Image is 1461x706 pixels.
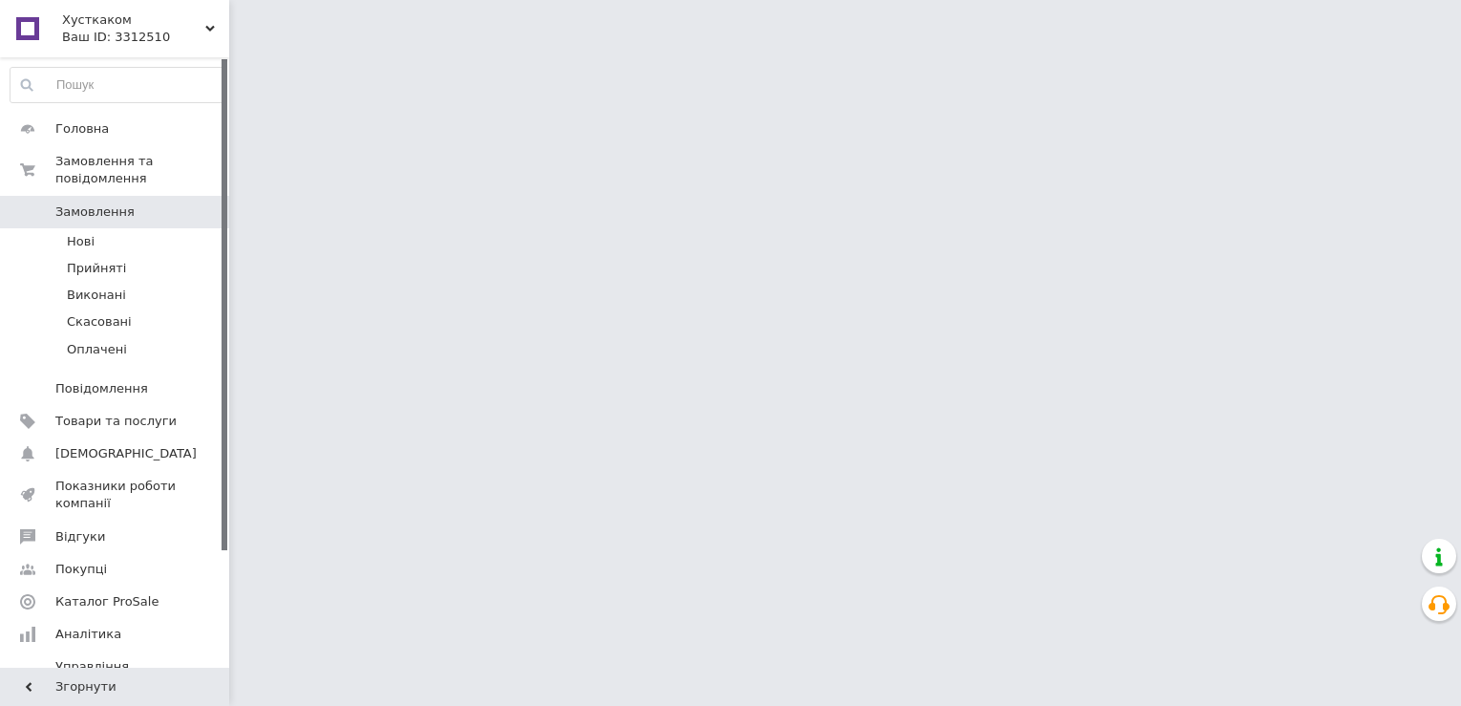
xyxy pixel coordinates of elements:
span: Відгуки [55,528,105,546]
span: Замовлення та повідомлення [55,153,229,187]
div: Ваш ID: 3312510 [62,29,229,46]
span: Головна [55,120,109,138]
span: Виконані [67,287,126,304]
span: Показники роботи компанії [55,478,177,512]
input: Пошук [11,68,224,102]
span: Каталог ProSale [55,593,159,610]
span: Оплачені [67,341,127,358]
span: Прийняті [67,260,126,277]
span: Нові [67,233,95,250]
span: Управління сайтом [55,658,177,693]
span: Хусткаком [62,11,205,29]
span: Покупці [55,561,107,578]
span: Скасовані [67,313,132,331]
span: Товари та послуги [55,413,177,430]
span: Повідомлення [55,380,148,397]
span: Аналітика [55,626,121,643]
span: Замовлення [55,203,135,221]
span: [DEMOGRAPHIC_DATA] [55,445,197,462]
